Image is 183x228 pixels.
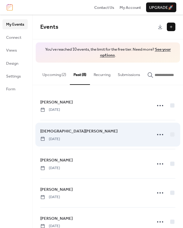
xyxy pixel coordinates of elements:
span: [PERSON_NAME] [40,186,73,193]
a: Form [2,84,28,94]
span: Connect [6,34,21,41]
span: Events [40,21,58,33]
span: [DATE] [40,165,60,171]
span: Design [6,60,18,67]
a: My Account [120,4,141,10]
button: Upgrade🚀 [146,2,176,12]
a: Views [2,45,28,55]
a: [PERSON_NAME] [40,215,73,222]
a: [DEMOGRAPHIC_DATA][PERSON_NAME] [40,128,117,135]
a: Contact Us [94,4,114,10]
button: Upcoming (2) [39,63,70,84]
a: [PERSON_NAME] [40,99,73,106]
span: My Account [120,5,141,11]
a: See your options [100,45,171,59]
button: Past (8) [70,63,90,85]
a: Design [2,58,28,68]
a: Settings [2,71,28,81]
img: logo [7,4,13,11]
span: [DATE] [40,136,60,142]
a: [PERSON_NAME] [40,157,73,164]
button: Submissions [114,63,144,84]
span: [DATE] [40,194,60,200]
span: Form [6,86,16,92]
span: [DATE] [40,107,60,113]
a: Connect [2,32,28,42]
span: My Events [6,21,24,27]
a: [PERSON_NAME] [40,186,73,193]
span: You've reached 10 events, the limit for the free tier. Need more? . [42,47,174,58]
span: Upgrade 🚀 [149,5,173,11]
span: Settings [6,73,21,79]
button: Recurring [90,63,114,84]
span: Views [6,47,17,53]
span: [PERSON_NAME] [40,215,73,222]
a: My Events [2,19,28,29]
span: Contact Us [94,5,114,11]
